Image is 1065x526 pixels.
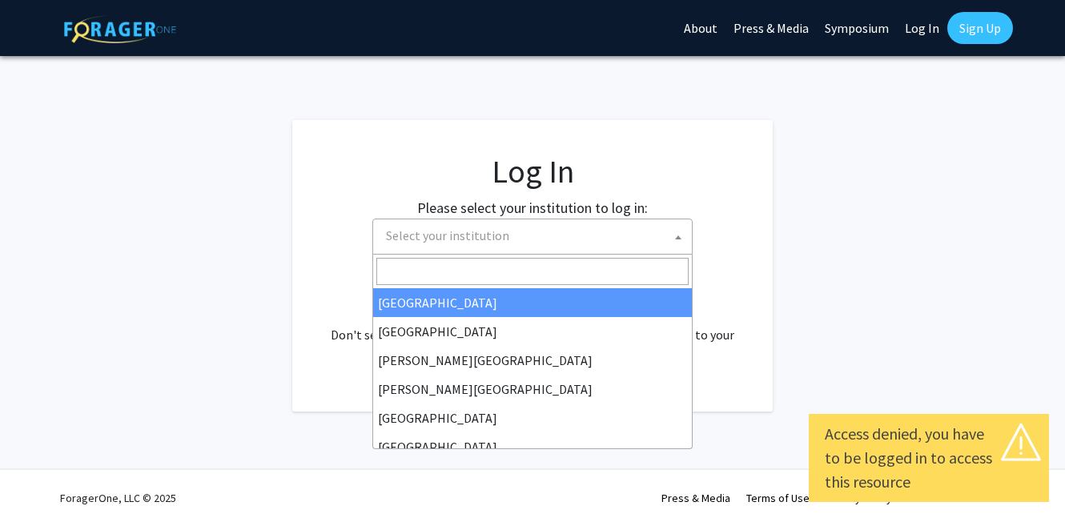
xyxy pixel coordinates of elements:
[373,317,692,346] li: [GEOGRAPHIC_DATA]
[373,404,692,432] li: [GEOGRAPHIC_DATA]
[373,288,692,317] li: [GEOGRAPHIC_DATA]
[380,219,692,252] span: Select your institution
[324,287,741,363] div: No account? . Don't see your institution? about bringing ForagerOne to your institution.
[825,422,1033,494] div: Access denied, you have to be logged in to access this resource
[324,152,741,191] h1: Log In
[417,197,648,219] label: Please select your institution to log in:
[373,432,692,461] li: [GEOGRAPHIC_DATA]
[997,454,1053,514] iframe: Chat
[373,346,692,375] li: [PERSON_NAME][GEOGRAPHIC_DATA]
[372,219,693,255] span: Select your institution
[373,375,692,404] li: [PERSON_NAME][GEOGRAPHIC_DATA]
[376,258,689,285] input: Search
[746,491,810,505] a: Terms of Use
[64,15,176,43] img: ForagerOne Logo
[60,470,176,526] div: ForagerOne, LLC © 2025
[386,227,509,243] span: Select your institution
[661,491,730,505] a: Press & Media
[947,12,1013,44] a: Sign Up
